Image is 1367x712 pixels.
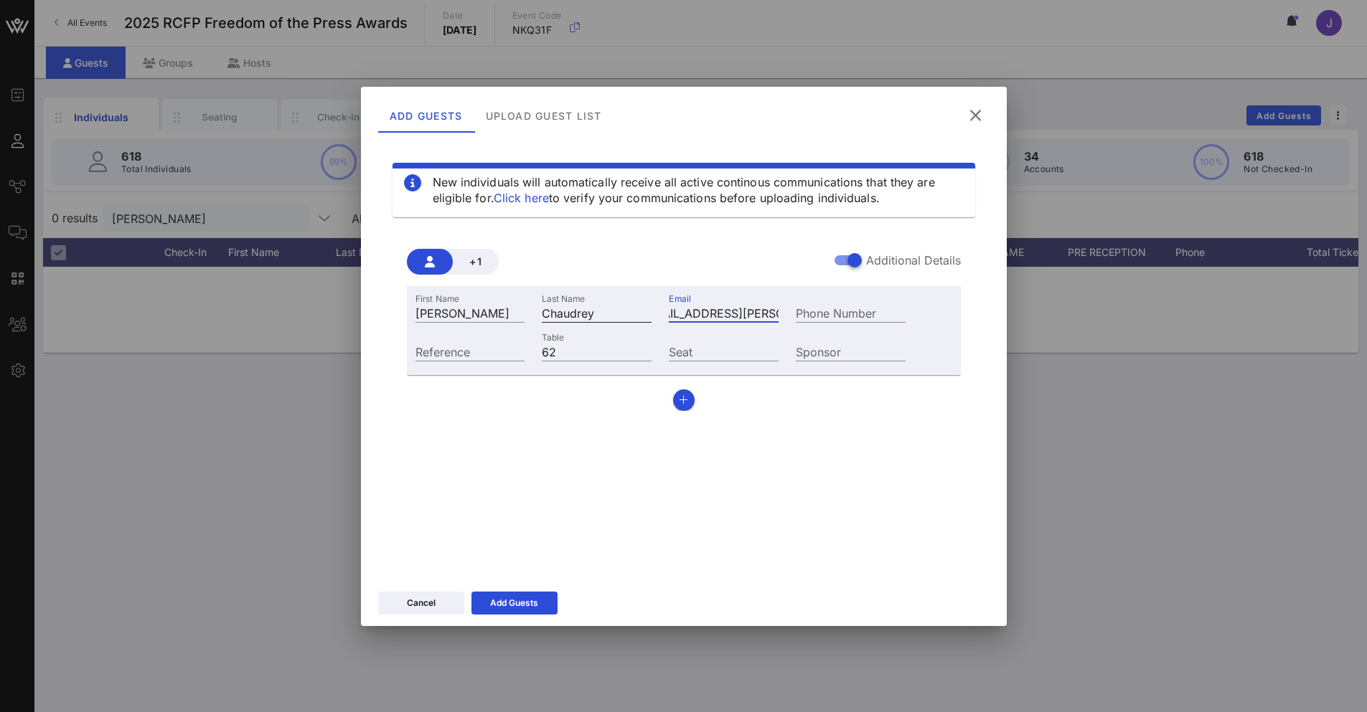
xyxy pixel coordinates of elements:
[464,255,487,267] span: +1
[474,98,613,133] div: Upload Guest List
[866,253,961,267] label: Additional Details
[542,332,564,343] label: Table
[378,592,464,614] button: Cancel
[471,592,558,614] button: Add Guests
[378,98,474,133] div: Add Guests
[490,596,538,610] div: Add Guests
[494,191,549,205] a: Click here
[433,174,964,206] div: New individuals will automatically receive all active continous communications that they are elig...
[542,293,585,304] label: Last Name
[669,303,779,322] input: Email
[407,596,436,610] div: Cancel
[415,293,459,304] label: First Name
[453,249,499,275] button: +1
[669,293,691,304] label: Email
